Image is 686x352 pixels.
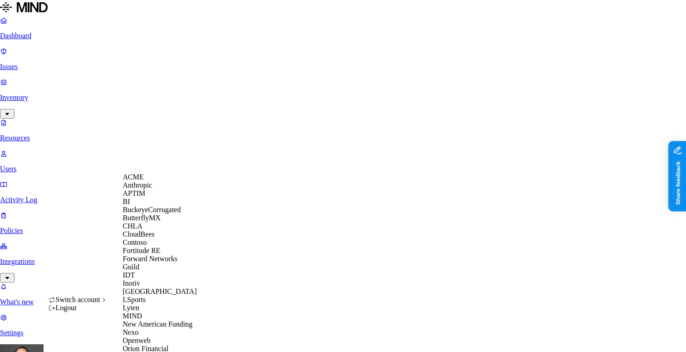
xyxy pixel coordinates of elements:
span: MIND [123,312,142,320]
span: Fortitude RE [123,247,161,254]
span: Openweb [123,337,151,344]
span: LSports [123,296,146,303]
span: Lyten [123,304,139,312]
span: BuckeyeCorrugated [123,206,181,213]
div: Logout [49,304,108,312]
span: Switch account [56,296,100,303]
span: CHLA [123,222,143,230]
span: Nexo [123,328,139,336]
span: Anthropic [123,181,152,189]
span: [GEOGRAPHIC_DATA] [123,288,197,295]
span: Inotiv [123,279,140,287]
span: New American Funding [123,320,193,328]
span: ACME [123,173,144,181]
span: ButterflyMX [123,214,161,222]
span: Forward Networks [123,255,177,263]
span: CloudBees [123,230,155,238]
span: Guild [123,263,139,271]
span: APTIM [123,189,146,197]
span: Contoso [123,238,147,246]
span: IDT [123,271,135,279]
span: BI [123,198,130,205]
